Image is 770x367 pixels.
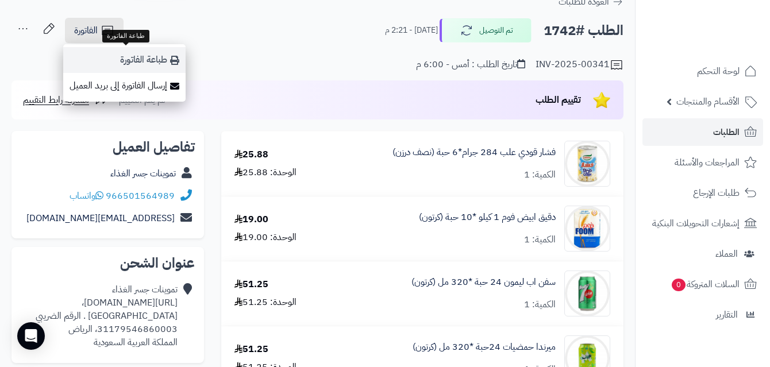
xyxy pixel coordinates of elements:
[106,189,175,203] a: 966501564989
[642,179,763,207] a: طلبات الإرجاع
[392,146,556,159] a: فشار قودي علب 284 جرام*6 حبة (نصف درزن)
[671,276,740,292] span: السلات المتروكة
[234,166,297,179] div: الوحدة: 25.88
[693,185,740,201] span: طلبات الإرجاع
[440,18,532,43] button: تم التوصيل
[17,322,45,350] div: Open Intercom Messenger
[642,118,763,146] a: الطلبات
[642,271,763,298] a: السلات المتروكة0
[524,298,556,311] div: الكمية: 1
[642,301,763,329] a: التقارير
[715,246,738,262] span: العملاء
[419,211,556,224] a: دقيق ابيض فوم 1 كيلو *10 حبة (كرتون)
[234,278,268,291] div: 51.25
[413,341,556,354] a: ميرندا حمضيات 24حبة *320 مل (كرتون)
[692,31,759,55] img: logo-2.png
[642,240,763,268] a: العملاء
[21,140,195,154] h2: تفاصيل العميل
[642,57,763,85] a: لوحة التحكم
[65,18,124,43] a: الفاتورة
[234,231,297,244] div: الوحدة: 19.00
[565,141,610,187] img: 1747336256-A2Ibjygy4MAjprWH0g4y9hECV6kfJvIk-90x90.jpg
[672,279,686,291] span: 0
[234,296,297,309] div: الوحدة: 51.25
[697,63,740,79] span: لوحة التحكم
[63,73,186,99] a: إرسال الفاتورة إلى بريد العميل
[70,189,103,203] a: واتساب
[234,148,268,161] div: 25.88
[716,307,738,323] span: التقارير
[63,47,186,73] a: طباعة الفاتورة
[642,210,763,237] a: إشعارات التحويلات البنكية
[102,30,149,43] div: طباعة الفاتورة
[23,93,89,107] span: مشاركة رابط التقييم
[234,213,268,226] div: 19.00
[110,167,176,180] a: تموينات جسر الغذاء
[524,168,556,181] div: الكمية: 1
[544,19,623,43] h2: الطلب #1742
[411,276,556,289] a: سفن اب ليمون 24 حبة *320 مل (كرتون)
[713,124,740,140] span: الطلبات
[23,93,109,107] a: مشاركة رابط التقييم
[642,149,763,176] a: المراجعات والأسئلة
[385,25,438,36] small: [DATE] - 2:21 م
[74,24,98,37] span: الفاتورة
[416,58,525,71] div: تاريخ الطلب : أمس - 6:00 م
[21,283,178,349] div: تموينات جسر الغذاء [URL][DOMAIN_NAME]، [GEOGRAPHIC_DATA] . الرقم الضريبي 31179546860003، الرياض ا...
[234,343,268,356] div: 51.25
[565,271,610,316] img: 1747540602-UsMwFj3WdUIJzISPTZ6ZIXs6lgAaNT6J-90x90.jpg
[524,233,556,246] div: الكمية: 1
[652,215,740,231] span: إشعارات التحويلات البنكية
[675,154,740,171] span: المراجعات والأسئلة
[26,211,175,225] a: [EMAIL_ADDRESS][DOMAIN_NAME]
[565,206,610,252] img: 1747451105-51n67CUqWVL._AC_SL1500-90x90.jpg
[536,58,623,72] div: INV-2025-00341
[21,256,195,270] h2: عنوان الشحن
[676,94,740,110] span: الأقسام والمنتجات
[536,93,581,107] span: تقييم الطلب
